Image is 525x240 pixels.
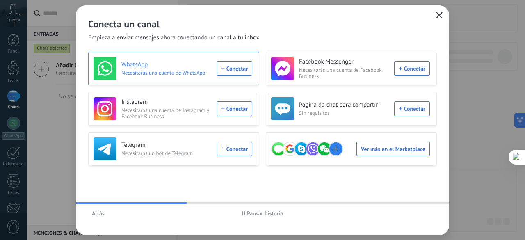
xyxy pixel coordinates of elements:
[88,207,108,219] button: Atrás
[247,210,283,216] span: Pausar historia
[299,110,389,116] span: Sin requisitos
[121,98,212,106] h3: Instagram
[88,34,260,42] span: Empieza a enviar mensajes ahora conectando un canal a tu inbox
[299,58,389,66] h3: Facebook Messenger
[92,210,105,216] span: Atrás
[299,67,389,79] span: Necesitarás una cuenta de Facebook Business
[88,18,437,30] h2: Conecta un canal
[121,141,212,149] h3: Telegram
[299,101,389,109] h3: Página de chat para compartir
[121,70,212,76] span: Necesitarás una cuenta de WhatsApp
[238,207,287,219] button: Pausar historia
[121,107,212,119] span: Necesitarás una cuenta de Instagram y Facebook Business
[121,150,212,156] span: Necesitarás un bot de Telegram
[121,61,212,69] h3: WhatsApp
